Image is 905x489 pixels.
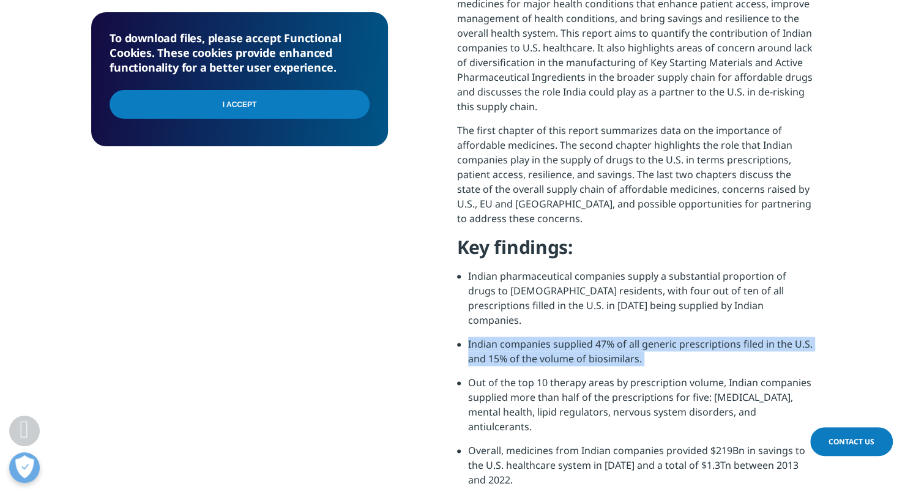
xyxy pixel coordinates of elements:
li: Out of the top 10 therapy areas by prescription volume, Indian companies supplied more than half ... [468,375,814,443]
a: Contact Us [810,427,893,456]
li: Indian companies supplied 47% of all generic prescriptions filed in the U.S. and 15% of the volum... [468,337,814,375]
p: The first chapter of this report summarizes data on the importance of affordable medicines. The s... [457,123,814,235]
input: I Accept [110,90,370,119]
span: Contact Us [829,436,874,447]
h5: To download files, please accept Functional Cookies. These cookies provide enhanced functionality... [110,31,370,75]
li: Indian pharmaceutical companies supply a substantial proportion of drugs to [DEMOGRAPHIC_DATA] re... [468,269,814,337]
button: Open Preferences [9,452,40,483]
h4: Key findings: [457,235,814,269]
